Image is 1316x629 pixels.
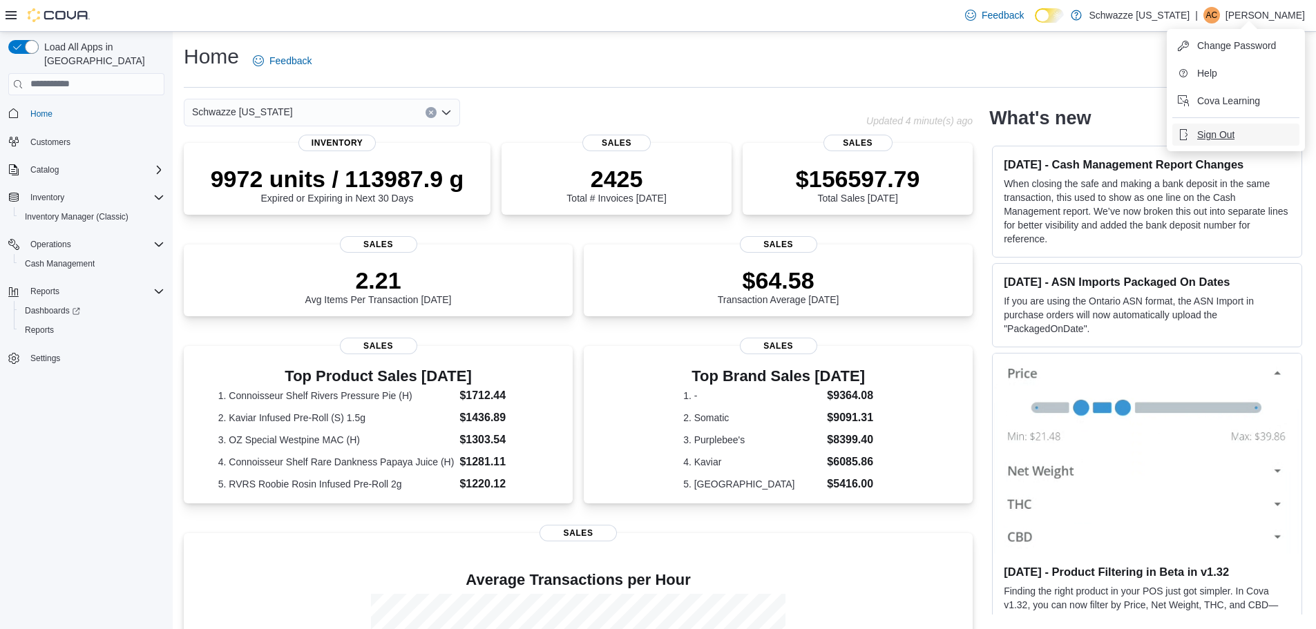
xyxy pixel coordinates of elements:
span: Reports [25,325,54,336]
p: 2425 [566,165,666,193]
span: Home [25,105,164,122]
p: | [1195,7,1198,23]
div: Avg Items Per Transaction [DATE] [305,267,452,305]
button: Clear input [426,107,437,118]
a: Cash Management [19,255,100,272]
dt: 2. Somatic [683,411,821,425]
p: When closing the safe and making a bank deposit in the same transaction, this used to show as one... [1004,177,1290,246]
span: Inventory Manager (Classic) [25,211,128,222]
span: Catalog [30,164,59,175]
span: Settings [30,353,60,364]
span: Sales [340,338,417,354]
p: Updated 4 minute(s) ago [866,115,973,126]
p: [PERSON_NAME] [1226,7,1305,23]
img: Cova [28,8,90,22]
span: Sales [823,135,893,151]
h1: Home [184,43,239,70]
dt: 3. Purplebee's [683,433,821,447]
div: Total # Invoices [DATE] [566,165,666,204]
a: Inventory Manager (Classic) [19,209,134,225]
dt: 4. Connoisseur Shelf Rare Dankness Papaya Juice (H) [218,455,455,469]
a: Settings [25,350,66,367]
dt: 3. OZ Special Westpine MAC (H) [218,433,455,447]
h3: Top Product Sales [DATE] [218,368,539,385]
dd: $1220.12 [459,476,538,492]
p: 9972 units / 113987.9 g [211,165,464,193]
span: Catalog [25,162,164,178]
dd: $1281.11 [459,454,538,470]
a: Dashboards [19,302,86,319]
span: Inventory [25,189,164,206]
span: Sales [582,135,651,151]
span: Load All Apps in [GEOGRAPHIC_DATA] [39,40,164,68]
span: Customers [25,133,164,151]
dd: $1712.44 [459,387,538,404]
dt: 1. Connoisseur Shelf Rivers Pressure Pie (H) [218,389,455,403]
span: Sales [740,338,817,354]
button: Home [3,104,170,124]
button: Settings [3,348,170,368]
button: Customers [3,132,170,152]
div: Expired or Expiring in Next 30 Days [211,165,464,204]
input: Dark Mode [1035,8,1064,23]
span: Reports [30,286,59,297]
a: Feedback [960,1,1029,29]
span: Feedback [269,54,312,68]
span: Sales [540,525,617,541]
button: Open list of options [441,107,452,118]
span: Customers [30,137,70,148]
button: Inventory [3,188,170,207]
button: Reports [14,320,170,340]
button: Reports [3,282,170,301]
span: Cova Learning [1197,94,1260,108]
a: Dashboards [14,301,170,320]
a: Customers [25,134,76,151]
h3: [DATE] - Cash Management Report Changes [1004,157,1290,171]
span: Operations [30,239,71,250]
a: Home [25,106,58,122]
dd: $9091.31 [827,409,873,426]
dt: 5. RVRS Roobie Rosin Infused Pre-Roll 2g [218,477,455,491]
p: $156597.79 [796,165,920,193]
button: Operations [3,235,170,254]
dt: 2. Kaviar Infused Pre-Roll (S) 1.5g [218,411,455,425]
dt: 4. Kaviar [683,455,821,469]
span: Reports [25,283,164,300]
span: Feedback [982,8,1024,22]
button: Cova Learning [1172,90,1299,112]
h3: [DATE] - Product Filtering in Beta in v1.32 [1004,565,1290,579]
dd: $1436.89 [459,409,538,426]
span: Sales [740,236,817,253]
button: Inventory Manager (Classic) [14,207,170,226]
span: AC [1206,7,1218,23]
nav: Complex example [8,98,164,405]
span: Cash Management [25,258,95,269]
button: Catalog [3,160,170,180]
span: Operations [25,236,164,253]
p: $64.58 [718,267,839,294]
span: Dashboards [25,305,80,316]
span: Inventory [298,135,376,151]
dd: $5416.00 [827,476,873,492]
span: Home [30,108,53,119]
span: Inventory [30,192,64,203]
span: Schwazze [US_STATE] [192,104,293,120]
span: Inventory Manager (Classic) [19,209,164,225]
span: Help [1197,66,1217,80]
a: Reports [19,322,59,338]
span: Change Password [1197,39,1276,52]
h3: [DATE] - ASN Imports Packaged On Dates [1004,275,1290,289]
div: Transaction Average [DATE] [718,267,839,305]
span: Cash Management [19,255,164,272]
p: Schwazze [US_STATE] [1089,7,1190,23]
dd: $1303.54 [459,432,538,448]
dt: 5. [GEOGRAPHIC_DATA] [683,477,821,491]
span: Reports [19,322,164,338]
button: Operations [25,236,77,253]
button: Change Password [1172,35,1299,57]
span: Settings [25,349,164,367]
button: Cash Management [14,254,170,273]
button: Help [1172,62,1299,84]
div: Alexander Crowley [1203,7,1220,23]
